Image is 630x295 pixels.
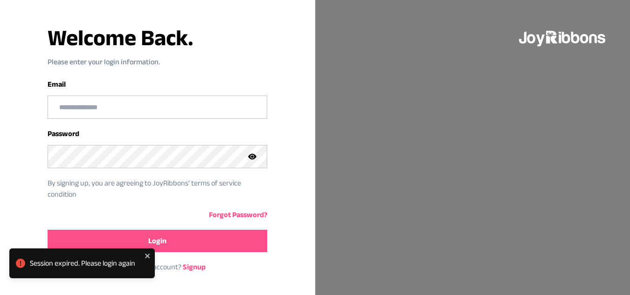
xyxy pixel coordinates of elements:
p: By signing up, you are agreeing to JoyRibbons‘ terms of service condition [48,178,253,200]
button: Login [48,230,267,252]
label: Password [48,130,79,137]
span: Login [148,235,166,247]
button: close [145,252,151,260]
h3: Welcome Back. [48,27,267,49]
a: Signup [183,263,206,271]
img: joyribbons [518,22,608,52]
p: Don‘t have an account? [48,261,267,273]
a: Forgot Password? [209,211,267,219]
div: Session expired. Please login again [30,258,142,269]
p: Please enter your login information. [48,56,267,68]
label: Email [48,80,66,88]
